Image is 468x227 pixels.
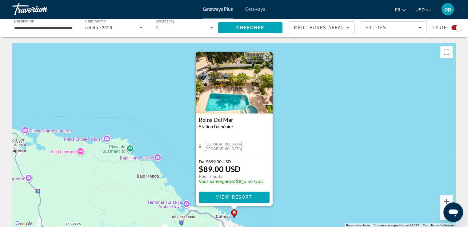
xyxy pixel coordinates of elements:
[415,5,430,14] button: Change currency
[14,19,34,23] span: Destination
[374,224,419,227] span: Données cartographiques ©2025
[366,25,386,30] span: Filtres
[199,192,270,203] button: View Resort
[443,202,463,222] iframe: Bouton de lancement de la fenêtre de messagerie
[440,195,453,208] button: Zoom avant
[361,21,426,34] button: Filters
[12,1,74,17] a: Travorium
[199,173,263,179] p: Pour 7 nuits
[199,117,270,123] a: Reina Del Mar
[444,6,451,12] span: pp
[203,7,233,12] a: Getaways Plus
[204,142,269,151] span: [GEOGRAPHIC_DATA], [GEOGRAPHIC_DATA]
[216,195,252,200] span: View Resort
[294,25,353,30] span: Meilleures affaires
[206,159,231,164] span: $899.00 USD
[415,7,425,12] span: USD
[199,179,263,184] p: $850.00 USD
[199,159,204,164] span: De
[199,179,236,184] span: Vous sauvegardez
[85,25,112,30] span: octobre 2025
[395,7,400,12] span: fr
[294,24,349,31] mat-select: Sort by
[236,25,264,30] span: Chercher
[440,3,456,16] button: User Menu
[155,25,158,30] span: 2
[440,46,453,58] button: Passer en plein écran
[433,23,447,32] span: Carte
[85,19,106,23] span: Start Month
[14,24,72,32] input: Select destination
[218,22,283,33] button: Search
[395,5,406,14] button: Change language
[155,19,175,23] span: Occupancy
[423,224,454,227] a: Conditions d'utilisation (s'ouvre dans un nouvel onglet)
[196,52,273,113] img: Reina Del Mar
[263,53,272,62] button: Fermer
[199,124,233,129] span: Station balnéaire
[199,164,241,173] p: $89.00 USD
[440,208,453,220] button: Zoom arrière
[245,7,265,12] a: Getaways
